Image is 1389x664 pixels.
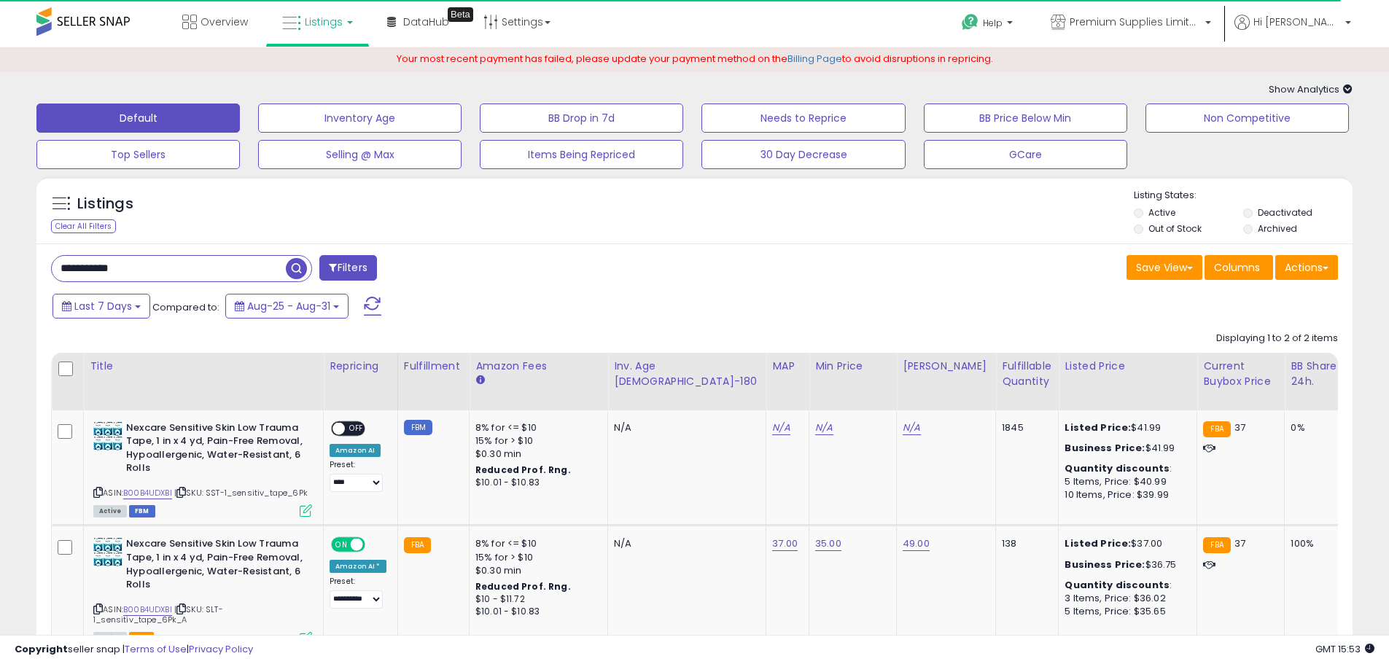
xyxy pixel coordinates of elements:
div: : [1065,462,1186,475]
span: Listings [305,15,343,29]
div: 138 [1002,537,1047,550]
a: N/A [815,421,833,435]
img: 51lo6fYZanL._SL40_.jpg [93,421,122,450]
div: $37.00 [1065,537,1186,550]
div: $0.30 min [475,448,596,461]
a: Hi [PERSON_NAME] [1234,15,1351,47]
div: MAP [772,359,803,374]
div: $41.99 [1065,442,1186,455]
button: Selling @ Max [258,140,462,169]
div: Amazon AI [330,444,381,457]
label: Active [1148,206,1175,219]
span: Compared to: [152,300,219,314]
a: B00B4UDXBI [123,604,172,616]
i: Get Help [961,13,979,31]
a: Terms of Use [125,642,187,656]
label: Out of Stock [1148,222,1202,235]
b: Reduced Prof. Rng. [475,464,571,476]
div: $36.75 [1065,558,1186,571]
b: Quantity discounts [1065,461,1170,475]
div: seller snap | | [15,643,253,657]
div: Preset: [330,460,386,493]
div: [PERSON_NAME] [903,359,989,374]
span: 2025-09-8 15:53 GMT [1315,642,1374,656]
div: 100% [1291,537,1339,550]
button: BB Price Below Min [924,103,1127,133]
div: Amazon AI * [330,560,386,573]
button: Last 7 Days [52,294,150,319]
div: 1845 [1002,421,1047,434]
div: : [1065,579,1186,592]
strong: Copyright [15,642,68,656]
small: Amazon Fees. [475,374,484,387]
div: $41.99 [1065,421,1186,434]
span: Hi [PERSON_NAME] [1253,15,1341,29]
div: Title [90,359,317,374]
span: FBM [129,505,155,517]
button: Aug-25 - Aug-31 [225,294,349,319]
small: FBM [404,420,432,435]
small: FBA [1203,421,1230,437]
div: 0% [1291,421,1339,434]
div: 15% for > $10 [475,434,596,448]
span: ON [332,539,351,551]
span: Help [983,17,1003,29]
div: $10.01 - $10.83 [475,606,596,618]
span: All listings currently available for purchase on Amazon [93,505,127,517]
b: Nexcare Sensitive Skin Low Trauma Tape, 1 in x 4 yd, Pain-Free Removal, Hypoallergenic, Water-Res... [126,537,303,595]
button: BB Drop in 7d [480,103,683,133]
span: DataHub [403,15,449,29]
a: N/A [772,421,790,435]
div: 8% for <= $10 [475,421,596,434]
div: ASIN: [93,421,312,516]
label: Deactivated [1258,206,1312,219]
span: OFF [345,422,368,434]
div: 3 Items, Price: $36.02 [1065,592,1186,605]
div: Clear All Filters [51,219,116,233]
div: $10 - $11.72 [475,593,596,606]
span: All listings currently available for purchase on Amazon [93,632,127,644]
button: GCare [924,140,1127,169]
div: 5 Items, Price: $35.65 [1065,605,1186,618]
div: Amazon Fees [475,359,602,374]
b: Business Price: [1065,558,1145,571]
b: Business Price: [1065,441,1145,455]
div: Preset: [330,577,386,609]
button: Top Sellers [36,140,240,169]
span: Show Analytics [1269,82,1353,96]
div: Displaying 1 to 2 of 2 items [1216,332,1338,345]
button: Actions [1275,255,1338,280]
span: | SKU: SLT-1_sensitiv_tape_6Pk_A [93,604,223,625]
div: 5 Items, Price: $40.99 [1065,475,1186,488]
div: N/A [614,421,755,434]
div: Listed Price [1065,359,1191,374]
span: Overview [201,15,248,29]
a: 37.00 [772,536,798,551]
span: Columns [1214,260,1260,275]
img: 51lo6fYZanL._SL40_.jpg [93,537,122,566]
b: Listed Price: [1065,536,1131,550]
a: 35.00 [815,536,841,551]
a: 49.00 [903,536,930,551]
div: Tooltip anchor [448,7,473,22]
button: Default [36,103,240,133]
a: Privacy Policy [189,642,253,656]
button: Inventory Age [258,103,462,133]
div: Min Price [815,359,890,374]
span: | SKU: SST-1_sensitiv_tape_6Pk [174,487,308,499]
div: Current Buybox Price [1203,359,1278,389]
div: 10 Items, Price: $39.99 [1065,488,1186,501]
button: Save View [1127,255,1202,280]
span: Last 7 Days [74,299,132,313]
b: Quantity discounts [1065,578,1170,592]
button: Columns [1205,255,1273,280]
b: Listed Price: [1065,421,1131,434]
a: N/A [903,421,920,435]
div: Inv. Age [DEMOGRAPHIC_DATA]-180 [614,359,760,389]
div: 8% for <= $10 [475,537,596,550]
button: Filters [319,255,376,281]
span: OFF [363,539,386,551]
span: Aug-25 - Aug-31 [247,299,330,313]
div: Repricing [330,359,392,374]
b: Reduced Prof. Rng. [475,580,571,593]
